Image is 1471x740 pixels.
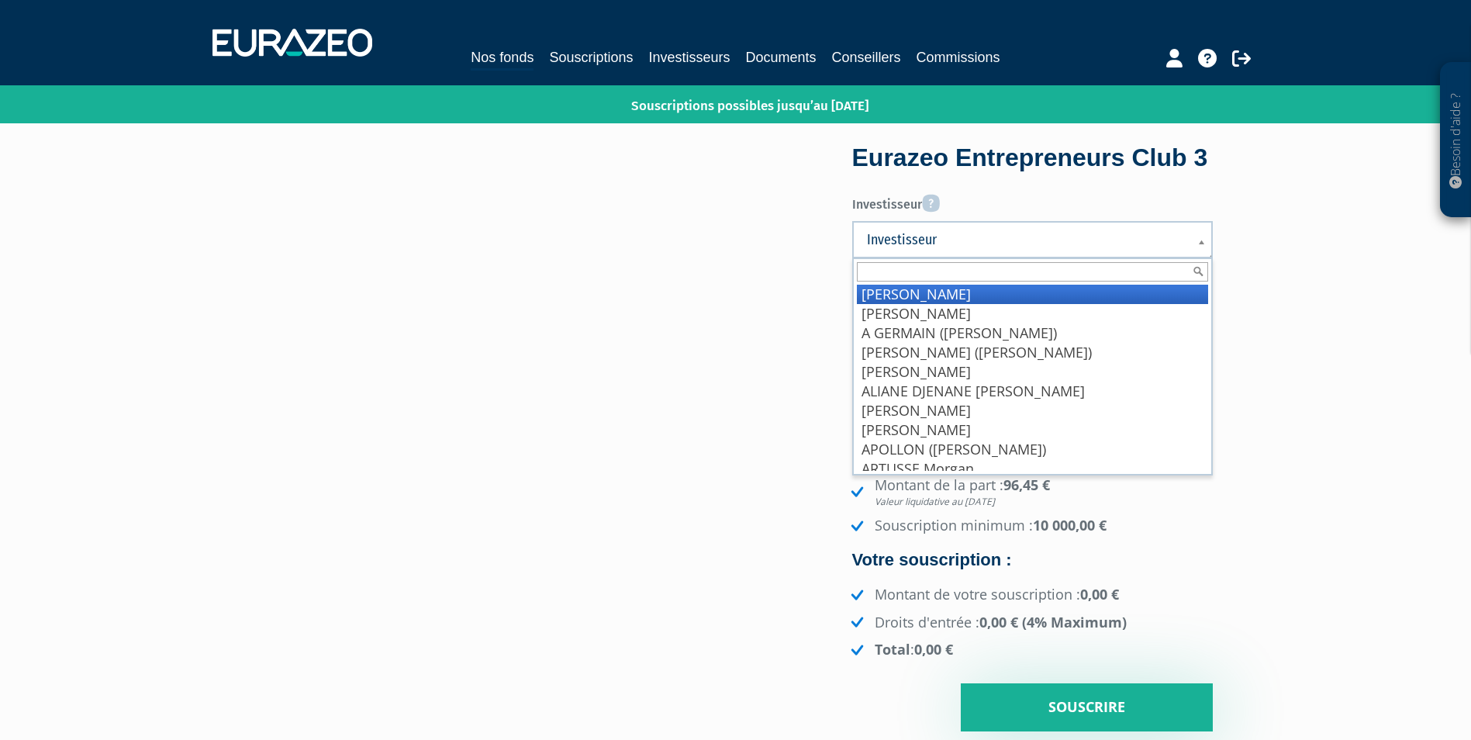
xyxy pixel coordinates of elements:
img: 1732889491-logotype_eurazeo_blanc_rvb.png [212,29,372,57]
strong: Total [875,640,910,659]
a: Documents [746,47,817,68]
li: Droits d'entrée : [848,613,1213,633]
span: Investisseur [867,230,1178,249]
li: ALIANE DJENANE [PERSON_NAME] [857,382,1208,401]
li: A GERMAIN ([PERSON_NAME]) [857,323,1208,343]
div: Eurazeo Entrepreneurs Club 3 [852,140,1213,176]
strong: 0,00 € (4% Maximum) [979,613,1127,631]
a: Investisseurs [648,47,730,68]
li: Montant de la part : [848,475,1213,509]
p: Souscriptions possibles jusqu’au [DATE] [586,89,868,116]
li: [PERSON_NAME] [857,304,1208,323]
label: Investisseur [852,188,1213,214]
h4: Votre souscription : [852,551,1213,569]
iframe: Eurazeo Entrepreneurs Club 3 [259,147,807,455]
li: [PERSON_NAME] [857,285,1208,304]
strong: 0,00 € [1080,585,1119,603]
em: Valeur liquidative au [DATE] [875,495,1213,508]
a: Conseillers [832,47,901,68]
li: [PERSON_NAME] [857,401,1208,420]
li: [PERSON_NAME] ([PERSON_NAME]) [857,343,1208,362]
p: Besoin d'aide ? [1447,71,1465,210]
strong: 10 000,00 € [1033,516,1107,534]
li: Souscription minimum : [848,516,1213,536]
strong: 96,45 € [875,475,1213,509]
a: Souscriptions [549,47,633,68]
li: [PERSON_NAME] [857,420,1208,440]
a: Nos fonds [471,47,533,71]
input: Souscrire [961,683,1213,731]
li: [PERSON_NAME] [857,362,1208,382]
strong: 0,00 € [914,640,953,659]
li: : [848,640,1213,660]
a: Commissions [917,47,1000,68]
li: Montant de votre souscription : [848,585,1213,605]
li: ARTUSSE Morgan [857,459,1208,479]
li: APOLLON ([PERSON_NAME]) [857,440,1208,459]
